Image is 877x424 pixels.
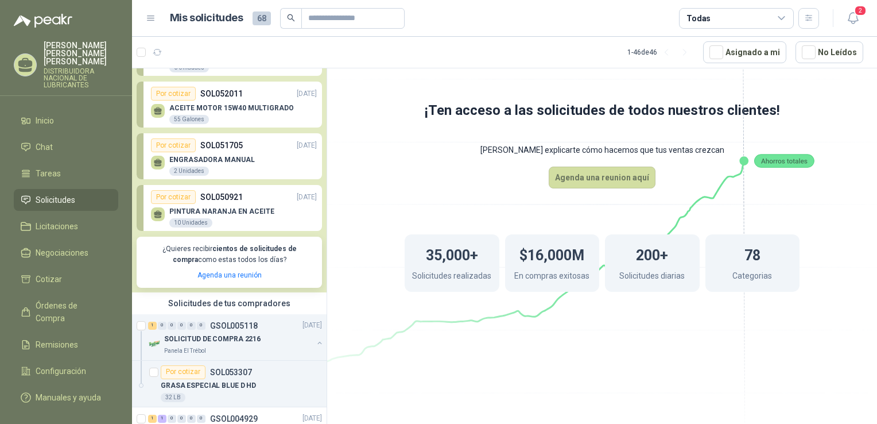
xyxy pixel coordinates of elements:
div: 0 [187,322,196,330]
p: [DATE] [297,192,317,203]
a: Manuales y ayuda [14,387,118,408]
a: 1 0 0 0 0 0 GSOL005118[DATE] Company LogoSOLICITUD DE COMPRA 2216Panela El Trébol [148,319,324,356]
a: Inicio [14,110,118,132]
div: 1 [158,415,166,423]
p: SOL053307 [210,368,252,376]
p: GRASA ESPECIAL BLUE D HD [161,380,256,391]
p: En compras exitosas [514,269,589,285]
p: Solicitudes realizadas [412,269,491,285]
button: Asignado a mi [703,41,786,63]
div: 0 [168,415,176,423]
span: 68 [253,11,271,25]
a: Órdenes de Compra [14,295,118,329]
a: Por cotizarSOL053307GRASA ESPECIAL BLUE D HD32 LB [132,361,327,407]
p: [DATE] [297,88,317,99]
span: search [287,14,295,22]
p: DISTRIBUIDORA NACIONAL DE LUBRICANTES [44,68,118,88]
a: Solicitudes [14,189,118,211]
p: SOLICITUD DE COMPRA 2216 [164,334,261,345]
p: [DATE] [302,413,322,424]
div: Todas [686,12,711,25]
div: 0 [197,322,205,330]
button: 2 [843,8,863,29]
span: Licitaciones [36,220,78,233]
p: Categorias [732,269,772,285]
a: Configuración [14,360,118,382]
p: Panela El Trébol [164,346,206,356]
p: GSOL004929 [210,415,258,423]
a: Licitaciones [14,215,118,237]
div: Por cotizar [151,190,196,204]
button: Agenda una reunion aquí [549,167,655,188]
div: 32 LB [161,393,185,402]
p: ACEITE MOTOR 15W40 MULTIGRADO [169,104,294,112]
a: Negociaciones [14,242,118,264]
p: PINTURA NARANJA EN ACEITE [169,207,274,215]
div: 0 [177,322,186,330]
a: Por cotizarSOL050921[DATE] PINTURA NARANJA EN ACEITE10 Unidades [137,185,322,231]
div: 0 [168,322,176,330]
a: Por cotizarSOL052011[DATE] ACEITE MOTOR 15W40 MULTIGRADO55 Galones [137,82,322,128]
div: 10 Unidades [169,218,212,228]
p: SOL052011 [200,87,243,100]
h1: Mis solicitudes [170,10,243,26]
p: SOL050921 [200,191,243,203]
h1: 35,000+ [426,241,478,267]
a: Agenda una reunión [197,271,262,279]
div: Por cotizar [151,87,196,101]
div: Por cotizar [161,365,205,379]
div: 1 [148,322,157,330]
div: 0 [197,415,205,423]
a: Por cotizarSOL051705[DATE] ENGRASADORA MANUAL2 Unidades [137,133,322,179]
img: Logo peakr [14,14,72,28]
p: [DATE] [302,320,322,331]
p: [PERSON_NAME] [PERSON_NAME] [PERSON_NAME] [44,41,118,65]
a: Cotizar [14,268,118,290]
a: Chat [14,136,118,158]
p: ENGRASADORA MANUAL [169,156,255,164]
button: No Leídos [795,41,863,63]
p: ¿Quieres recibir como estas todos los días? [143,244,315,265]
h1: 78 [744,241,760,267]
span: Solicitudes [36,194,75,206]
p: GSOL005118 [210,322,258,330]
span: Chat [36,141,53,153]
h1: $16,000M [519,241,584,267]
h1: 200+ [636,241,668,267]
div: Por cotizarSOL052804[DATE] Penetrante Corium 1276 UnidadesPor cotizarSOL052011[DATE] ACEITE MOTOR... [132,11,327,292]
span: Inicio [36,114,54,127]
span: Configuración [36,365,86,377]
div: 0 [177,415,186,423]
span: Manuales y ayuda [36,391,101,404]
span: Negociaciones [36,246,88,259]
div: 55 Galones [169,115,209,124]
div: 0 [158,322,166,330]
div: Por cotizar [151,138,196,152]
span: Cotizar [36,273,62,286]
b: cientos de solicitudes de compra [173,245,297,264]
span: Tareas [36,167,61,180]
div: 0 [187,415,196,423]
a: Tareas [14,163,118,184]
div: 1 - 46 de 46 [627,43,694,61]
p: Solicitudes diarias [619,269,685,285]
span: 2 [854,5,867,16]
div: Solicitudes de tus compradores [132,292,327,314]
img: Company Logo [148,337,162,351]
span: Órdenes de Compra [36,299,107,325]
span: Remisiones [36,338,78,351]
p: SOL051705 [200,139,243,152]
div: 2 Unidades [169,167,209,176]
div: 1 [148,415,157,423]
a: Remisiones [14,334,118,356]
p: [DATE] [297,140,317,151]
